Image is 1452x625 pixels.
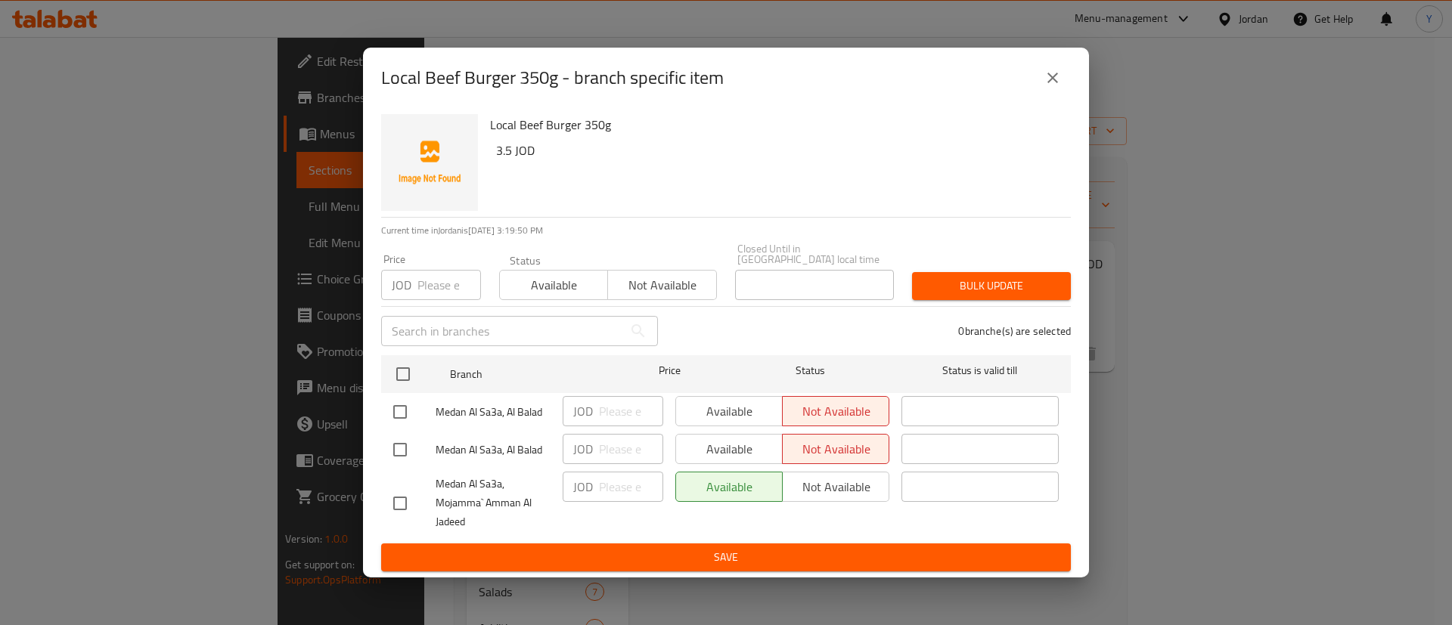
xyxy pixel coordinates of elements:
[381,66,724,90] h2: Local Beef Burger 350g - branch specific item
[450,365,607,384] span: Branch
[901,361,1059,380] span: Status is valid till
[436,403,551,422] span: Medan Al Sa3a, Al Balad
[619,361,720,380] span: Price
[924,277,1059,295] span: Bulk update
[912,272,1071,300] button: Bulk update
[490,114,1059,135] h6: Local Beef Burger 350g
[499,270,608,300] button: Available
[436,441,551,459] span: Medan Al Sa3a, Al Balad
[381,224,1071,237] p: Current time in Jordan is [DATE] 3:19:50 PM
[392,276,411,294] p: JOD
[599,396,663,426] input: Please enter price
[599,472,663,502] input: Please enter price
[496,140,1059,161] h6: 3.5 JOD
[417,270,481,300] input: Please enter price
[607,270,716,300] button: Not available
[732,361,889,380] span: Status
[393,548,1059,567] span: Save
[599,434,663,464] input: Please enter price
[381,543,1071,571] button: Save
[573,478,593,496] p: JOD
[958,323,1071,339] p: 0 branche(s) are selected
[381,114,478,211] img: Local Beef Burger 350g
[614,274,710,296] span: Not available
[381,316,623,346] input: Search in branches
[573,440,593,458] p: JOD
[1035,60,1071,96] button: close
[573,402,593,420] p: JOD
[506,274,602,296] span: Available
[436,475,551,531] span: Medan Al Sa3a, Mojamma` Amman Al Jadeed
